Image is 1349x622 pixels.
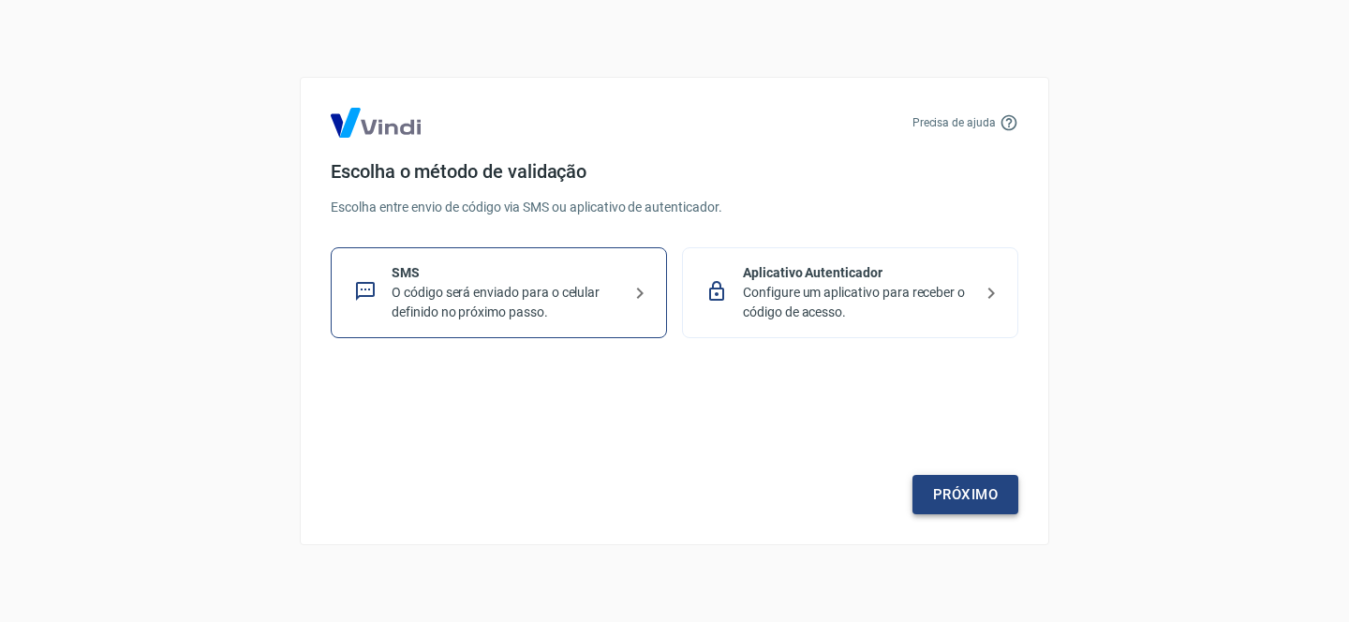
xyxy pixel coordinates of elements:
p: Configure um aplicativo para receber o código de acesso. [743,283,972,322]
p: O código será enviado para o celular definido no próximo passo. [392,283,621,322]
p: Aplicativo Autenticador [743,263,972,283]
div: SMSO código será enviado para o celular definido no próximo passo. [331,247,667,338]
p: Escolha entre envio de código via SMS ou aplicativo de autenticador. [331,198,1018,217]
p: SMS [392,263,621,283]
h4: Escolha o método de validação [331,160,1018,183]
a: Próximo [912,475,1018,514]
div: Aplicativo AutenticadorConfigure um aplicativo para receber o código de acesso. [682,247,1018,338]
img: Logo Vind [331,108,421,138]
p: Precisa de ajuda [912,114,996,131]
